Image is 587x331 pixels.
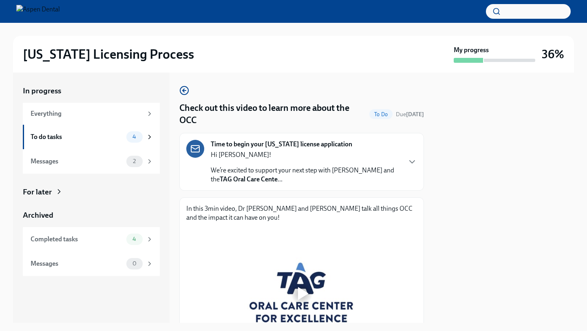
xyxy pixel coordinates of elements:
[23,227,160,252] a: Completed tasks4
[211,166,401,184] p: We’re excited to support your next step with [PERSON_NAME] and the ...
[23,125,160,149] a: To do tasks4
[128,134,141,140] span: 4
[128,158,141,164] span: 2
[16,5,60,18] img: Aspen Dental
[23,149,160,174] a: Messages2
[179,102,366,126] h4: Check out this video to learn more about the OCC
[23,252,160,276] a: Messages0
[31,259,123,268] div: Messages
[211,150,401,159] p: Hi [PERSON_NAME]!
[23,46,194,62] h2: [US_STATE] Licensing Process
[128,260,141,267] span: 0
[186,204,417,222] p: In this 3min video, Dr [PERSON_NAME] and [PERSON_NAME] talk all things OCC and the impact it can ...
[211,140,352,149] strong: Time to begin your [US_STATE] license application
[23,210,160,221] a: Archived
[396,111,424,118] span: Due
[23,187,52,197] div: For later
[369,111,393,117] span: To Do
[454,46,489,55] strong: My progress
[128,236,141,242] span: 4
[31,157,123,166] div: Messages
[23,187,160,197] a: For later
[542,47,564,62] h3: 36%
[406,111,424,118] strong: [DATE]
[31,132,123,141] div: To do tasks
[396,110,424,118] span: August 17th, 2025 13:00
[31,235,123,244] div: Completed tasks
[23,86,160,96] a: In progress
[31,109,143,118] div: Everything
[23,103,160,125] a: Everything
[220,175,278,183] strong: TAG Oral Care Cente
